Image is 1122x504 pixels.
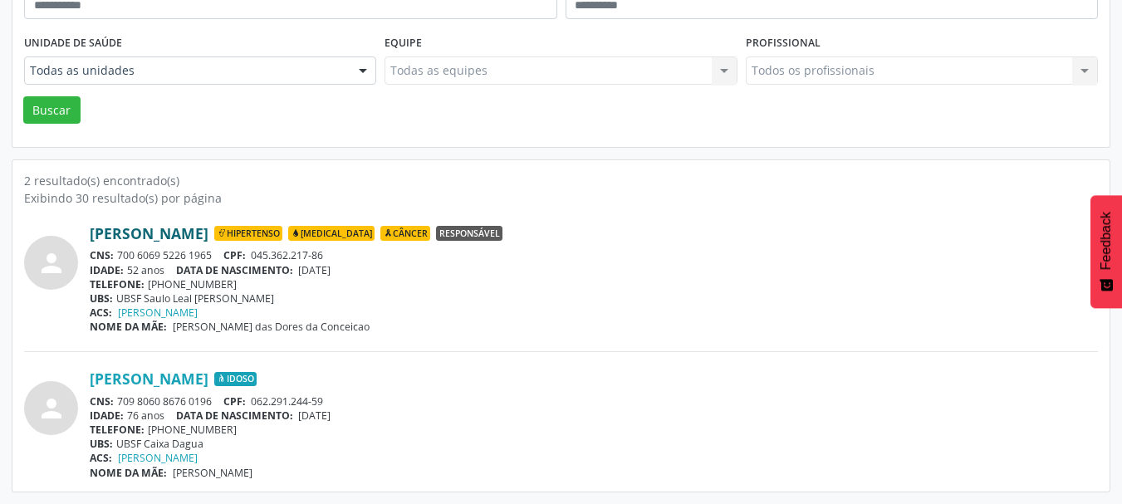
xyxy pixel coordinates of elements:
[1099,212,1114,270] span: Feedback
[176,263,293,277] span: DATA DE NASCIMENTO:
[1090,195,1122,308] button: Feedback - Mostrar pesquisa
[24,172,1098,189] div: 2 resultado(s) encontrado(s)
[90,320,167,334] span: NOME DA MÃE:
[298,409,331,423] span: [DATE]
[90,409,1098,423] div: 76 anos
[90,248,114,262] span: CNS:
[90,263,124,277] span: IDADE:
[90,263,1098,277] div: 52 anos
[746,31,821,56] label: Profissional
[90,466,167,480] span: NOME DA MÃE:
[24,189,1098,207] div: Exibindo 30 resultado(s) por página
[288,226,375,241] span: [MEDICAL_DATA]
[214,226,282,241] span: Hipertenso
[385,31,422,56] label: Equipe
[298,263,331,277] span: [DATE]
[90,409,124,423] span: IDADE:
[90,394,114,409] span: CNS:
[37,248,66,278] i: person
[251,248,323,262] span: 045.362.217-86
[37,394,66,423] i: person
[90,423,145,437] span: TELEFONE:
[223,394,246,409] span: CPF:
[30,62,342,79] span: Todas as unidades
[90,224,208,242] a: [PERSON_NAME]
[173,466,252,480] span: [PERSON_NAME]
[90,248,1098,262] div: 700 6069 5226 1965
[90,306,112,320] span: ACS:
[436,226,502,241] span: Responsável
[118,306,198,320] a: [PERSON_NAME]
[173,320,370,334] span: [PERSON_NAME] das Dores da Conceicao
[24,31,122,56] label: Unidade de saúde
[90,277,1098,291] div: [PHONE_NUMBER]
[90,394,1098,409] div: 709 8060 8676 0196
[90,423,1098,437] div: [PHONE_NUMBER]
[90,291,113,306] span: UBS:
[90,369,208,388] a: [PERSON_NAME]
[380,226,430,241] span: Câncer
[223,248,246,262] span: CPF:
[251,394,323,409] span: 062.291.244-59
[90,291,1098,306] div: UBSF Saulo Leal [PERSON_NAME]
[90,277,145,291] span: TELEFONE:
[176,409,293,423] span: DATA DE NASCIMENTO:
[214,372,257,387] span: Idoso
[118,451,198,465] a: [PERSON_NAME]
[90,437,1098,451] div: UBSF Caixa Dagua
[90,451,112,465] span: ACS:
[90,437,113,451] span: UBS:
[23,96,81,125] button: Buscar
